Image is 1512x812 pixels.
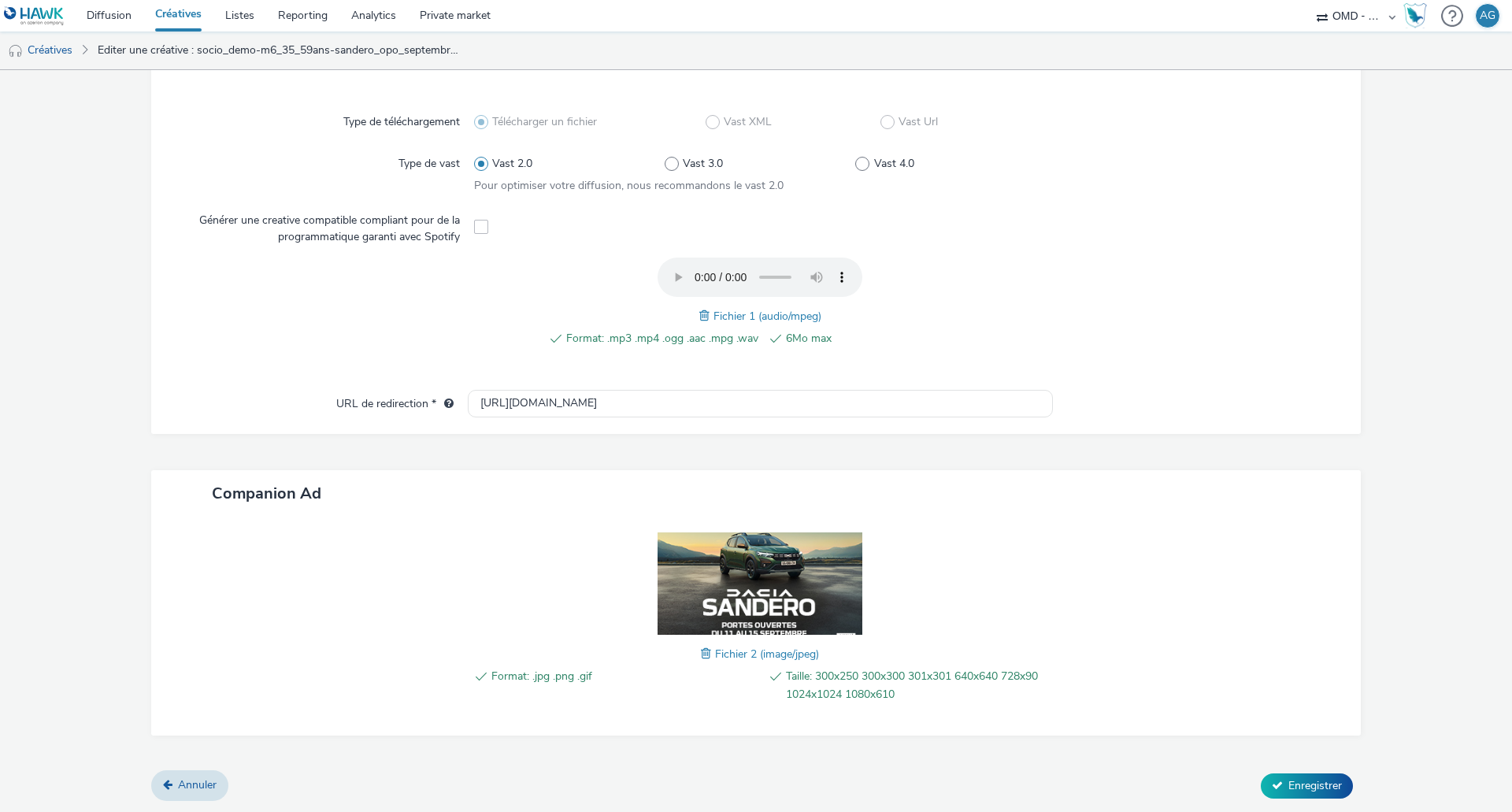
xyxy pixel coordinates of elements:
[1261,773,1353,799] button: Enregistrer
[724,114,772,130] span: Vast XML
[212,483,321,504] span: Companion Ad
[180,206,466,245] label: Générer une creative compatible compliant pour de la programmatique garanti avec Spotify
[468,390,1053,417] input: url...
[715,647,819,662] span: Fichier 2 (image/jpeg)
[492,156,532,172] span: Vast 2.0
[178,777,217,792] span: Annuler
[492,114,597,130] span: Télécharger un fichier
[8,43,24,59] img: audio
[491,667,758,703] span: Format: .jpg .png .gif
[786,667,1053,703] span: Taille: 300x250 300x300 301x301 640x640 728x90 1024x1024 1080x610
[330,390,460,412] label: URL de redirection *
[1480,4,1495,28] div: AG
[1288,778,1342,793] span: Enregistrer
[566,329,758,348] span: Format: .mp3 .mp4 .ogg .aac .mpg .wav
[474,178,784,193] span: Pour optimiser votre diffusion, nous recommandons le vast 2.0
[4,6,65,26] img: undefined Logo
[1403,3,1427,28] img: Hawk Academy
[874,156,914,172] span: Vast 4.0
[337,108,466,130] label: Type de téléchargement
[899,114,938,130] span: Vast Url
[786,329,978,348] span: 6Mo max
[658,532,862,635] img: Fichier 2 (image/jpeg)
[436,396,454,412] div: L'URL de redirection sera utilisée comme URL de validation avec certains SSP et ce sera l'URL de ...
[392,150,466,172] label: Type de vast
[151,770,228,800] a: Annuler
[713,309,821,324] span: Fichier 1 (audio/mpeg)
[683,156,723,172] span: Vast 3.0
[1403,3,1433,28] a: Hawk Academy
[90,32,468,69] a: Editer une créative : socio_demo-m6_35_59ans-sandero_opo_septembre-s_audio1-pcc-nd-na-cpm-30_no_skip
